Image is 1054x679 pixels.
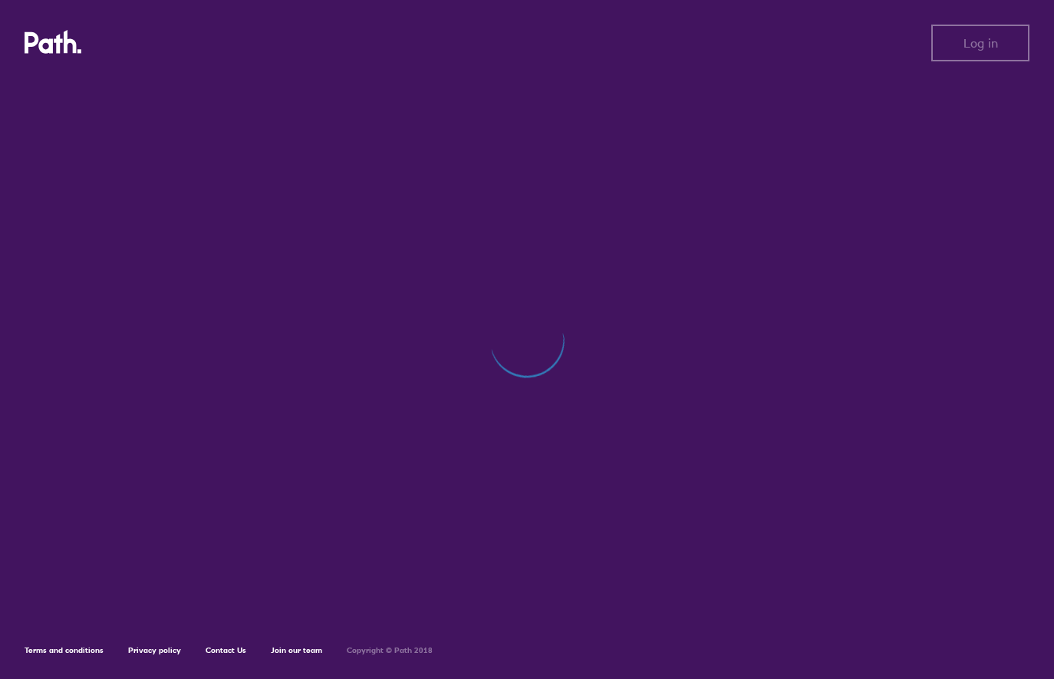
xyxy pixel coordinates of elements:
[931,25,1029,61] button: Log in
[271,645,322,655] a: Join our team
[347,646,433,655] h6: Copyright © Path 2018
[128,645,181,655] a: Privacy policy
[25,645,104,655] a: Terms and conditions
[963,36,998,50] span: Log in
[206,645,246,655] a: Contact Us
